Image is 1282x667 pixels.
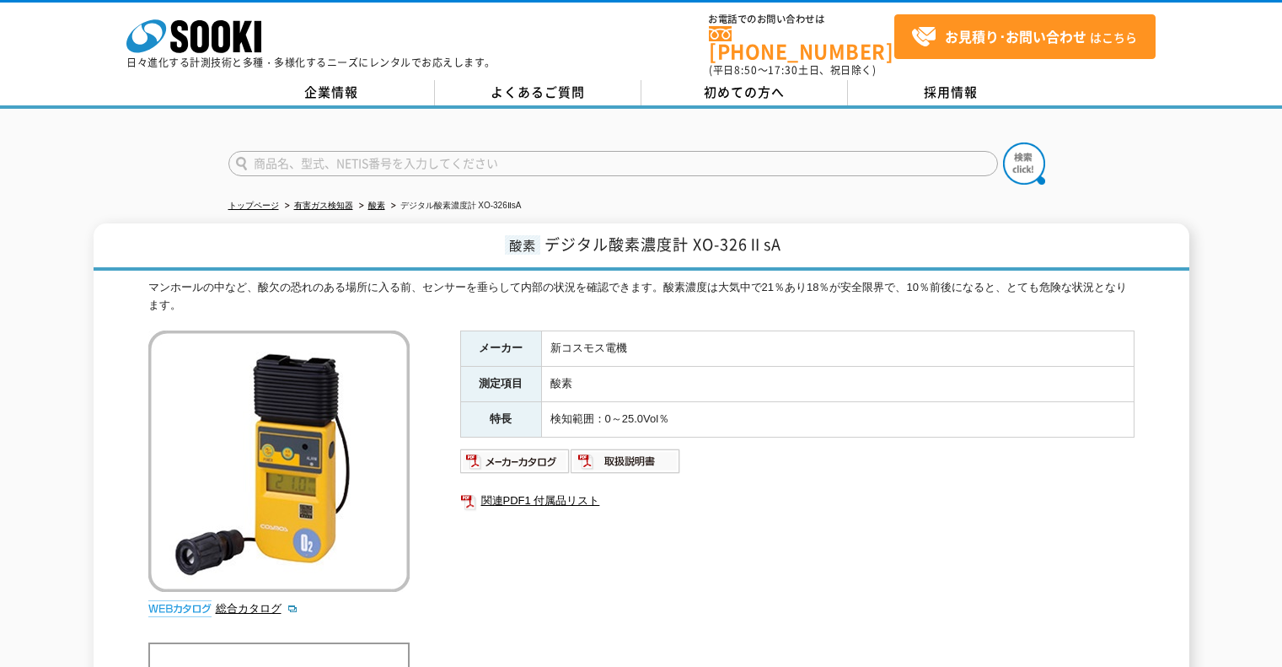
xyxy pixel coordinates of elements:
[228,151,998,176] input: 商品名、型式、NETIS番号を入力してください
[460,402,541,438] th: 特長
[544,233,781,256] span: デジタル酸素濃度計 XO-326ⅡsA
[435,80,641,105] a: よくあるご質問
[388,197,522,215] li: デジタル酸素濃度計 XO-326ⅡsA
[460,367,541,402] th: 測定項目
[368,201,385,210] a: 酸素
[505,235,540,255] span: 酸素
[1003,143,1045,185] img: btn_search.png
[641,80,848,105] a: 初めての方へ
[148,600,212,617] img: webカタログ
[848,80,1054,105] a: 採用情報
[126,57,496,67] p: 日々進化する計測技術と多種・多様化するニーズにレンタルでお応えします。
[709,26,894,61] a: [PHONE_NUMBER]
[228,80,435,105] a: 企業情報
[460,490,1134,512] a: 関連PDF1 付属品リスト
[541,331,1134,367] td: 新コスモス電機
[460,448,571,475] img: メーカーカタログ
[294,201,353,210] a: 有害ガス検知器
[709,62,876,78] span: (平日 ～ 土日、祝日除く)
[945,26,1086,46] strong: お見積り･お問い合わせ
[460,459,571,471] a: メーカーカタログ
[704,83,785,101] span: 初めての方へ
[460,331,541,367] th: メーカー
[541,367,1134,402] td: 酸素
[768,62,798,78] span: 17:30
[148,279,1134,315] div: マンホールの中など、酸欠の恐れのある場所に入る前、センサーを垂らして内部の状況を確認できます。酸素濃度は大気中で21％あり18％が安全限界で、10％前後になると、とても危険な状況となります。
[734,62,758,78] span: 8:50
[148,331,410,592] img: デジタル酸素濃度計 XO-326ⅡsA
[571,448,681,475] img: 取扱説明書
[541,402,1134,438] td: 検知範囲：0～25.0Vol％
[911,24,1137,50] span: はこちら
[216,602,298,615] a: 総合カタログ
[894,14,1156,59] a: お見積り･お問い合わせはこちら
[709,14,894,24] span: お電話でのお問い合わせは
[571,459,681,471] a: 取扱説明書
[228,201,279,210] a: トップページ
